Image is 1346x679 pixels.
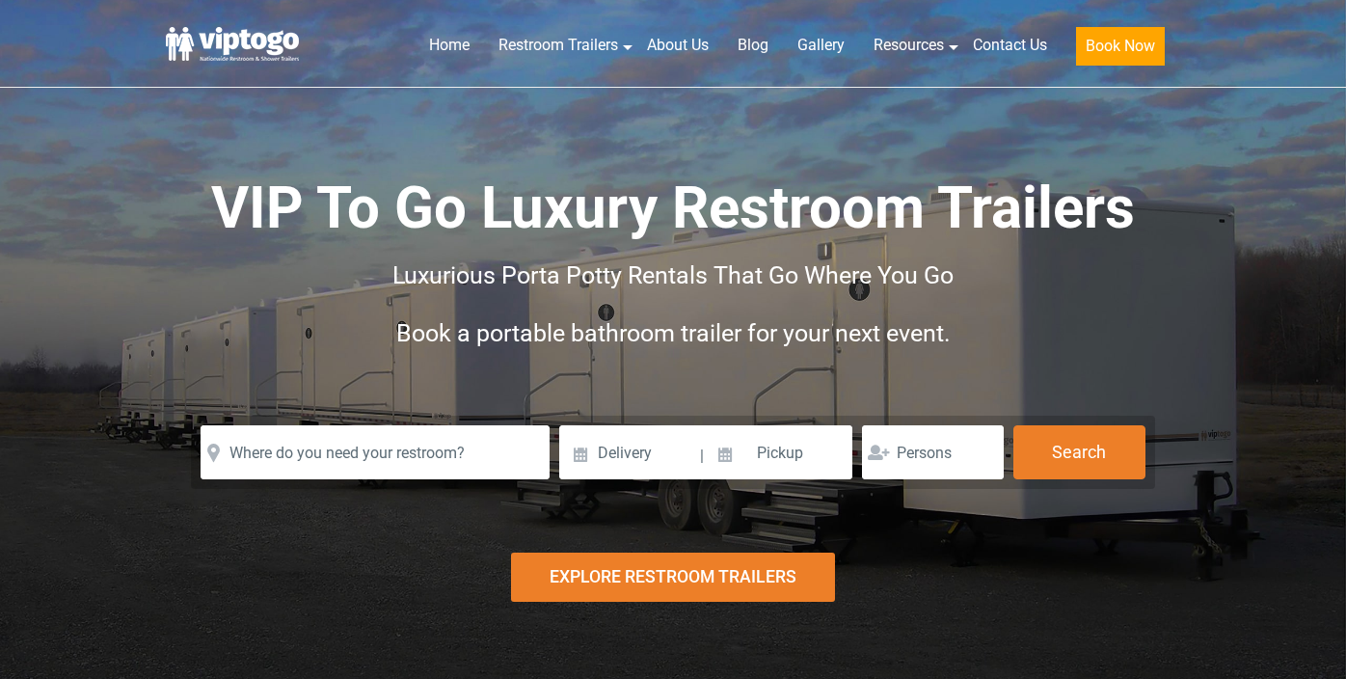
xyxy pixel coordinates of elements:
[484,24,633,67] a: Restroom Trailers
[633,24,723,67] a: About Us
[700,425,704,487] span: |
[958,24,1062,67] a: Contact Us
[706,425,852,479] input: Pickup
[396,319,951,347] span: Book a portable bathroom trailer for your next event.
[862,425,1004,479] input: Persons
[559,425,697,479] input: Delivery
[392,261,954,289] span: Luxurious Porta Potty Rentals That Go Where You Go
[201,425,550,479] input: Where do you need your restroom?
[859,24,958,67] a: Resources
[1076,27,1165,66] button: Book Now
[783,24,859,67] a: Gallery
[211,174,1135,242] span: VIP To Go Luxury Restroom Trailers
[1013,425,1145,479] button: Search
[1062,24,1179,77] a: Book Now
[415,24,484,67] a: Home
[511,553,834,602] div: Explore Restroom Trailers
[723,24,783,67] a: Blog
